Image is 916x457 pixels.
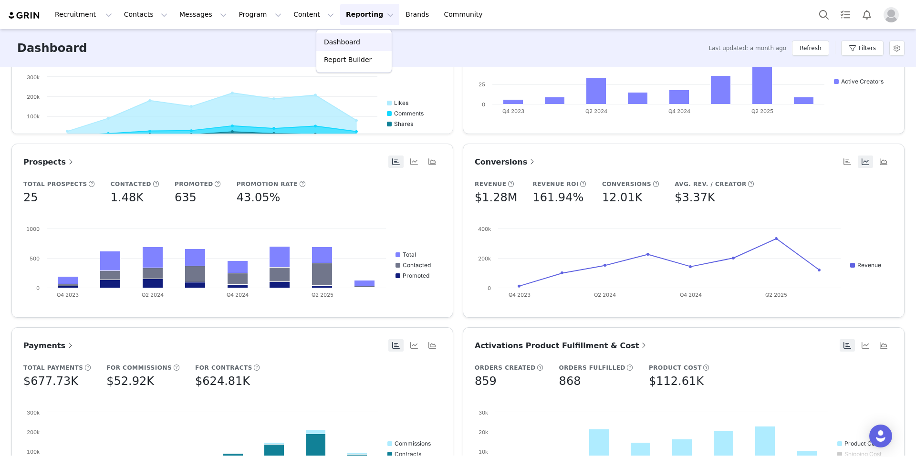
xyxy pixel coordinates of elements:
[475,157,537,166] span: Conversions
[23,341,75,350] span: Payments
[532,180,579,188] h5: Revenue ROI
[49,4,118,25] button: Recruitment
[30,255,40,262] text: 500
[17,40,87,57] h3: Dashboard
[488,285,491,291] text: 0
[36,285,40,291] text: 0
[482,101,485,108] text: 0
[395,440,431,447] text: Commissions
[111,180,151,188] h5: Contacted
[27,113,40,120] text: 100k
[765,291,787,298] text: Q2 2025
[509,291,531,298] text: Q4 2023
[324,37,360,47] p: Dashboard
[438,4,493,25] a: Community
[36,133,40,140] text: 0
[475,189,517,206] h5: $1.28M
[708,44,786,52] span: Last updated: a month ago
[174,4,232,25] button: Messages
[27,409,40,416] text: 300k
[27,74,40,81] text: 300k
[394,120,413,127] text: Shares
[237,189,281,206] h5: 43.05%
[27,429,40,436] text: 200k
[813,4,834,25] button: Search
[479,81,485,88] text: 25
[23,156,75,168] a: Prospects
[8,11,41,20] img: grin logo
[23,340,75,352] a: Payments
[23,189,38,206] h5: 25
[475,373,497,390] h5: 859
[340,4,399,25] button: Reporting
[680,291,702,298] text: Q4 2024
[27,448,40,455] text: 100k
[475,341,648,350] span: Activations Product Fulfillment & Cost
[594,291,616,298] text: Q2 2024
[649,373,704,390] h5: $112.61K
[312,291,333,298] text: Q2 2025
[475,340,648,352] a: Activations Product Fulfillment & Cost
[195,373,250,390] h5: $624.81K
[23,373,78,390] h5: $677.73K
[27,93,40,100] text: 200k
[792,41,829,56] button: Refresh
[118,4,173,25] button: Contacts
[475,156,537,168] a: Conversions
[57,291,79,298] text: Q4 2023
[602,189,642,206] h5: 12.01K
[142,291,164,298] text: Q2 2024
[841,78,884,85] text: Active Creators
[288,4,340,25] button: Content
[649,364,702,372] h5: Product Cost
[668,108,690,114] text: Q4 2024
[675,180,747,188] h5: Avg. Rev. / Creator
[559,373,581,390] h5: 868
[532,189,583,206] h5: 161.94%
[227,291,249,298] text: Q4 2024
[394,99,408,106] text: Likes
[479,409,488,416] text: 30k
[394,110,424,117] text: Comments
[478,255,491,262] text: 200k
[856,4,877,25] button: Notifications
[878,7,908,22] button: Profile
[844,440,880,447] text: Product Cost
[475,364,536,372] h5: Orders Created
[195,364,252,372] h5: For Contracts
[841,41,884,56] button: Filters
[403,251,416,258] text: Total
[502,108,524,114] text: Q4 2023
[324,55,372,65] p: Report Builder
[835,4,856,25] a: Tasks
[479,448,488,455] text: 10k
[751,108,773,114] text: Q2 2025
[233,4,287,25] button: Program
[23,364,83,372] h5: Total Payments
[400,4,437,25] a: Brands
[602,180,651,188] h5: Conversions
[175,180,213,188] h5: Promoted
[106,364,172,372] h5: For Commissions
[403,261,431,269] text: Contacted
[869,425,892,447] div: Open Intercom Messenger
[479,429,488,436] text: 20k
[884,7,899,22] img: placeholder-profile.jpg
[111,189,144,206] h5: 1.48K
[675,189,715,206] h5: $3.37K
[26,226,40,232] text: 1000
[478,226,491,232] text: 400k
[585,108,607,114] text: Q2 2024
[237,180,298,188] h5: Promotion Rate
[23,157,75,166] span: Prospects
[23,180,87,188] h5: Total Prospects
[857,261,881,269] text: Revenue
[559,364,625,372] h5: Orders Fulfilled
[475,180,506,188] h5: Revenue
[175,189,197,206] h5: 635
[106,373,154,390] h5: $52.92K
[403,272,429,279] text: Promoted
